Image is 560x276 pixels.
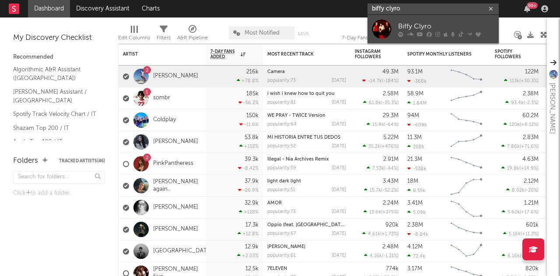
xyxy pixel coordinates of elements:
[502,209,539,215] div: ( )
[153,160,193,168] a: PinkPantheress
[382,244,399,250] div: 2.48M
[332,210,346,214] div: [DATE]
[267,179,346,184] div: light dark light
[267,245,346,249] div: Larry Hoover
[267,157,346,162] div: Illegal - Nia Archives Remix
[383,178,399,184] div: 3.43M
[369,101,381,105] span: 61.8k
[267,201,282,206] a: AMOR
[238,100,259,105] div: -56.2 %
[13,171,105,184] input: Search for folders...
[267,122,297,127] div: popularity: 64
[511,101,524,105] span: 93.4k
[383,254,397,259] span: -1.21 %
[381,232,397,237] span: +1.72 %
[523,91,539,97] div: 2.38M
[367,122,399,127] div: ( )
[407,200,423,206] div: 3.41M
[13,156,38,166] div: Folders
[523,135,539,140] div: 2.83M
[521,79,537,84] span: +30.3 %
[246,69,259,75] div: 216k
[522,232,537,237] span: +11.2 %
[153,138,198,146] a: [PERSON_NAME]
[267,100,296,105] div: popularity: 81
[267,157,329,162] a: Illegal - Nia Archives Remix
[246,113,259,119] div: 150k
[447,87,486,109] svg: Chart title
[332,144,346,149] div: [DATE]
[153,178,202,193] a: [PERSON_NAME] again..
[524,178,539,184] div: 2.12M
[383,91,399,97] div: 2.58M
[447,109,486,131] svg: Chart title
[447,153,486,175] svg: Chart title
[407,222,423,228] div: 2.38M
[177,33,208,43] div: A&R Pipeline
[332,188,346,192] div: [DATE]
[522,113,539,119] div: 60.2M
[267,201,346,206] div: AMOR
[238,187,259,193] div: -26.9 %
[267,135,340,140] a: MI HISTORIA ENTRE TUS DEDOS
[506,187,539,193] div: ( )
[367,165,399,171] div: ( )
[267,78,296,83] div: popularity: 73
[239,122,259,127] div: -11.6 %
[521,144,537,149] span: +71.6 %
[407,178,418,184] div: 18M
[13,52,105,63] div: Recommended
[383,113,399,119] div: 29.3M
[267,188,295,192] div: popularity: 51
[525,266,539,272] div: 820k
[447,219,486,241] svg: Chart title
[245,200,259,206] div: 32.9k
[385,222,399,228] div: 920k
[447,197,486,219] svg: Chart title
[521,210,537,215] span: +17.6 %
[267,179,301,184] a: light dark light
[267,144,296,149] div: popularity: 52
[368,144,380,149] span: 35.2k
[267,135,346,140] div: MI HISTORIA ENTRE TUS DEDOS
[267,91,335,96] a: i wish i knew how to quit you
[521,254,537,259] span: +27.2 %
[407,244,423,250] div: 4.12M
[370,254,382,259] span: 4.16k
[447,241,486,262] svg: Chart title
[367,15,499,43] a: Biffy Clyro
[153,204,198,211] a: [PERSON_NAME]
[239,209,259,215] div: +128 %
[383,200,399,206] div: 2.24M
[507,210,520,215] span: 5.62k
[13,188,105,199] div: Click to add a folder.
[383,135,399,140] div: 5.22M
[504,78,539,84] div: ( )
[407,144,424,150] div: 208k
[526,222,539,228] div: 601k
[153,248,212,255] a: [GEOGRAPHIC_DATA]
[267,70,346,74] div: Camera
[157,22,171,47] div: Filters
[355,49,385,59] div: Instagram Followers
[407,157,422,162] div: 21.3M
[383,157,399,162] div: 2.91M
[239,143,259,149] div: +152 %
[118,22,150,47] div: Edit Columns
[245,222,259,228] div: 17.3k
[525,101,537,105] span: -2.3 %
[495,49,525,59] div: Spotify Followers
[364,253,399,259] div: ( )
[447,66,486,87] svg: Chart title
[502,253,539,259] div: ( )
[367,3,499,14] input: Search for artists
[267,253,296,258] div: popularity: 61
[332,166,346,171] div: [DATE]
[368,79,382,84] span: -14.7k
[267,52,333,57] div: Most Recent Track
[332,122,346,127] div: [DATE]
[382,101,397,105] span: -35.3 %
[504,122,539,127] div: ( )
[267,91,346,96] div: i wish i knew how to quit you
[238,165,259,171] div: -8.42 %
